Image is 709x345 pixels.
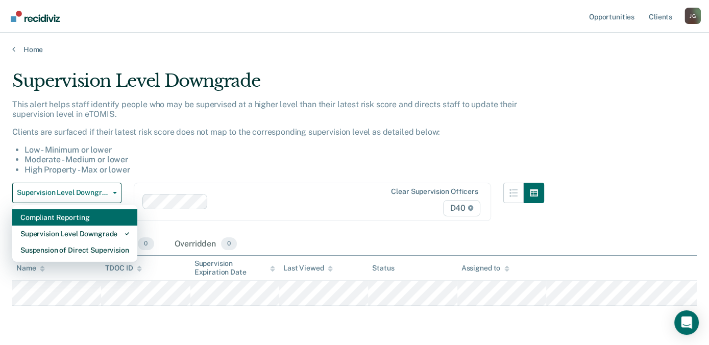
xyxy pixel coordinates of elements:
p: This alert helps staff identify people who may be supervised at a higher level than their latest ... [12,100,544,119]
div: J G [684,8,701,24]
div: Assigned to [461,264,509,273]
div: Supervision Expiration Date [194,259,275,277]
li: Moderate - Medium or lower [25,155,544,164]
div: Supervision Level Downgrade [12,70,544,100]
div: Name [16,264,45,273]
div: Status [372,264,394,273]
img: Recidiviz [11,11,60,22]
button: Profile dropdown button [684,8,701,24]
li: High Property - Max or lower [25,165,544,175]
span: 0 [221,237,237,251]
div: Suspension of Direct Supervision [20,242,129,258]
div: TDOC ID [105,264,142,273]
div: Compliant Reporting [20,209,129,226]
span: D40 [443,200,480,216]
button: Supervision Level Downgrade [12,183,121,203]
a: Home [12,45,697,54]
p: Clients are surfaced if their latest risk score does not map to the corresponding supervision lev... [12,127,544,137]
div: Supervision Level Downgrade [20,226,129,242]
span: 0 [138,237,154,251]
div: Last Viewed [283,264,333,273]
div: Clear supervision officers [391,187,478,196]
li: Low - Minimum or lower [25,145,544,155]
div: Overridden0 [173,233,239,256]
div: Open Intercom Messenger [674,310,699,335]
span: Supervision Level Downgrade [17,188,109,197]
